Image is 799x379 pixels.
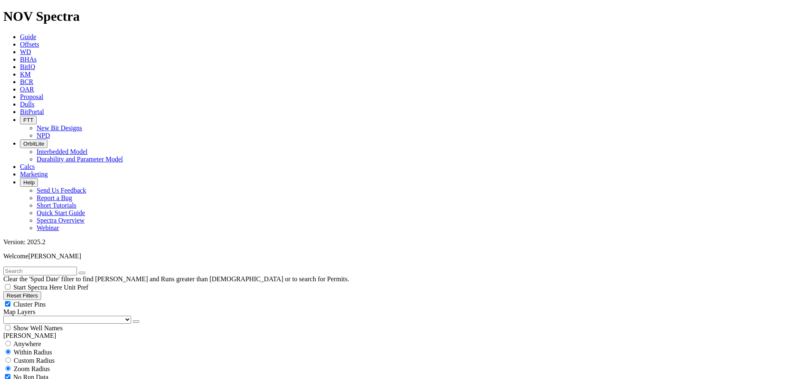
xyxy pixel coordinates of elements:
span: Help [23,179,35,186]
button: Help [20,178,38,187]
button: FTT [20,116,37,124]
span: Show Well Names [13,325,62,332]
span: Zoom Radius [14,365,50,372]
a: Proposal [20,93,43,100]
a: Marketing [20,171,48,178]
button: Reset Filters [3,291,41,300]
input: Start Spectra Here [5,284,10,290]
a: OAR [20,86,34,93]
span: OrbitLite [23,141,44,147]
span: Map Layers [3,308,35,315]
a: Dulls [20,101,35,108]
a: BCR [20,78,33,85]
span: [PERSON_NAME] [28,253,81,260]
span: Cluster Pins [13,301,46,308]
a: Short Tutorials [37,202,77,209]
button: OrbitLite [20,139,47,148]
span: Clear the 'Spud Date' filter to find [PERSON_NAME] and Runs greater than [DEMOGRAPHIC_DATA] or to... [3,275,349,282]
a: Webinar [37,224,59,231]
a: Spectra Overview [37,217,84,224]
span: Anywhere [13,340,41,347]
div: Version: 2025.2 [3,238,796,246]
a: KM [20,71,31,78]
span: Custom Radius [14,357,55,364]
p: Welcome [3,253,796,260]
a: New Bit Designs [37,124,82,131]
a: Report a Bug [37,194,72,201]
a: Durability and Parameter Model [37,156,123,163]
a: BitPortal [20,108,44,115]
a: NPD [37,132,50,139]
input: Search [3,267,77,275]
span: FTT [23,117,33,123]
a: BitIQ [20,63,35,70]
a: Calcs [20,163,35,170]
a: WD [20,48,31,55]
a: Offsets [20,41,39,48]
div: [PERSON_NAME] [3,332,796,339]
span: Unit Pref [64,284,88,291]
a: Send Us Feedback [37,187,86,194]
a: Quick Start Guide [37,209,85,216]
span: Start Spectra Here [13,284,62,291]
a: Guide [20,33,36,40]
span: Within Radius [14,349,52,356]
a: Interbedded Model [37,148,87,155]
h1: NOV Spectra [3,9,796,24]
a: BHAs [20,56,37,63]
